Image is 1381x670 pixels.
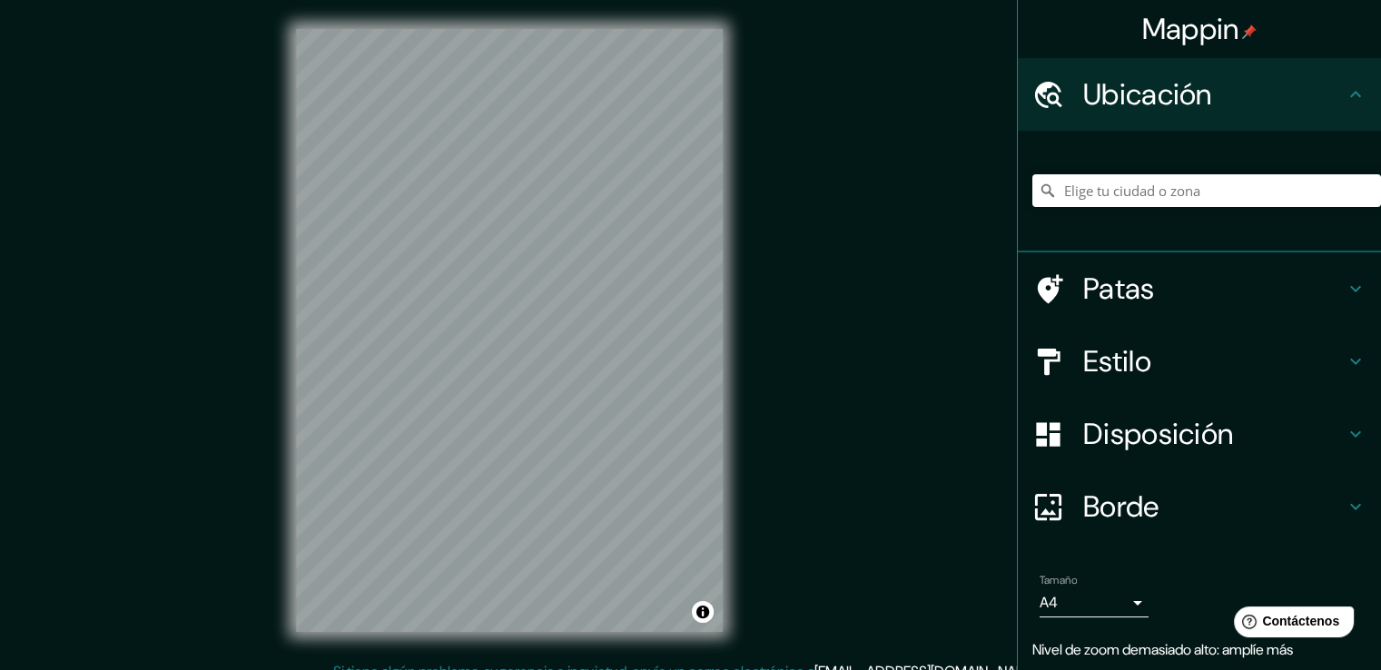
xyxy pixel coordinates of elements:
font: Estilo [1083,342,1151,380]
font: A4 [1040,593,1058,612]
div: A4 [1040,588,1149,617]
font: Nivel de zoom demasiado alto: amplíe más [1032,640,1293,659]
iframe: Lanzador de widgets de ayuda [1219,599,1361,650]
img: pin-icon.png [1242,25,1257,39]
canvas: Mapa [296,29,723,632]
font: Tamaño [1040,573,1077,587]
font: Mappin [1142,10,1239,48]
div: Patas [1018,252,1381,325]
input: Elige tu ciudad o zona [1032,174,1381,207]
font: Borde [1083,488,1159,526]
button: Activar o desactivar atribución [692,601,714,623]
div: Borde [1018,470,1381,543]
div: Disposición [1018,398,1381,470]
font: Patas [1083,270,1155,308]
div: Ubicación [1018,58,1381,131]
div: Estilo [1018,325,1381,398]
font: Ubicación [1083,75,1212,113]
font: Disposición [1083,415,1233,453]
